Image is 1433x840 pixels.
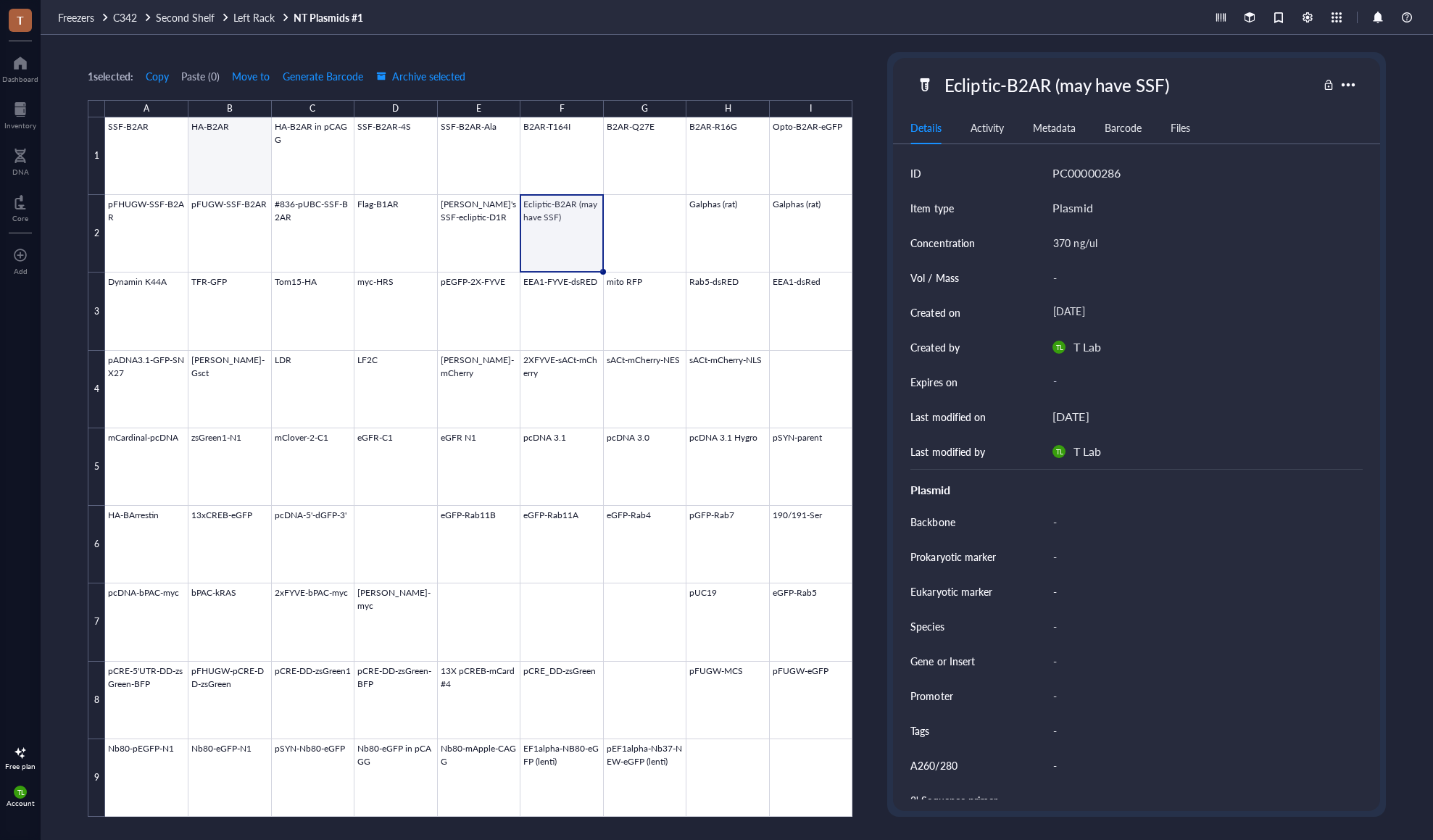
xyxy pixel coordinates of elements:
div: - [1047,541,1356,572]
div: ID [910,165,921,181]
div: 7 [88,583,105,661]
div: Account [7,799,35,807]
div: Species [910,618,944,634]
div: H [725,99,731,118]
div: Prokaryotic marker [910,549,995,565]
div: - [1047,369,1356,395]
div: - [1047,750,1356,781]
div: PC00000286 [1052,164,1120,183]
div: Item type [910,200,953,216]
div: Expires on [910,374,957,390]
div: Last modified by [910,444,984,459]
div: - [1047,576,1356,607]
div: Vol / Mass [910,270,958,286]
div: 6 [88,506,105,583]
div: Promoter [910,688,952,704]
div: - [1047,681,1356,711]
div: C [310,99,315,118]
div: - [1047,715,1356,746]
button: Generate Barcode [282,65,364,88]
a: Inventory [4,98,36,130]
span: C342 [113,10,137,25]
div: Core [12,214,28,223]
div: Tags [910,723,929,739]
div: Barcode [1105,120,1142,136]
div: Backbone [910,514,955,530]
span: Second Shelf [156,10,215,25]
div: B [227,99,233,118]
div: - [1047,262,1356,293]
div: Free plan [5,762,36,770]
div: Created on [910,304,960,320]
a: NT Plasmids #1 [294,11,366,24]
div: D [392,99,399,118]
span: TL [1055,448,1063,456]
div: Gene or Insert [910,653,974,669]
div: 9 [88,739,105,817]
a: C342 [113,11,153,24]
div: Details [910,120,941,136]
div: Dashboard [2,75,38,83]
div: A260/280 [910,757,957,773]
div: 4 [88,351,105,428]
div: Concentration [910,235,974,251]
span: Move to [232,70,270,82]
div: - [1047,646,1356,676]
button: Move to [231,65,270,88]
div: I [810,99,812,118]
div: 2 [88,195,105,273]
span: Copy [146,70,169,82]
div: Plasmid [1052,199,1092,217]
button: Archive selected [375,65,466,88]
div: 3 [88,273,105,350]
div: F [560,99,565,118]
div: Metadata [1033,120,1076,136]
span: Freezers [58,10,94,25]
div: [DATE] [1052,407,1089,426]
span: TL [1055,344,1063,352]
div: - [1047,611,1356,641]
span: Archive selected [376,70,465,82]
div: - [1047,507,1356,537]
div: 1 [88,117,105,195]
div: 3' Sequence primer [910,792,997,808]
div: Files [1171,120,1190,136]
div: Add [14,267,28,275]
div: T Lab [1073,442,1101,461]
div: Last modified on [910,409,985,425]
span: Left Rack [233,10,275,25]
div: Created by [910,339,959,355]
div: G [641,99,648,118]
div: Inventory [4,121,36,130]
div: 5 [88,428,105,506]
div: 8 [88,662,105,739]
a: Freezers [58,11,110,24]
div: Plasmid [910,481,1362,499]
span: Generate Barcode [283,70,363,82]
div: A [144,99,149,118]
div: DNA [12,167,29,176]
span: TL [17,789,24,797]
a: Second ShelfLeft Rack [156,11,291,24]
div: 1 selected: [88,68,133,84]
button: Copy [145,65,170,88]
span: T [17,11,24,29]
div: Ecliptic-B2AR (may have SSF) [938,70,1175,100]
div: [DATE] [1047,299,1356,325]
a: DNA [12,144,29,176]
div: T Lab [1073,338,1101,357]
a: Core [12,191,28,223]
div: E [476,99,481,118]
div: Eukaryotic marker [910,583,992,599]
button: Paste (0) [181,65,220,88]
a: Dashboard [2,51,38,83]
div: 370 ng/ul [1047,228,1356,258]
div: Activity [971,120,1004,136]
div: - [1047,785,1356,815]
